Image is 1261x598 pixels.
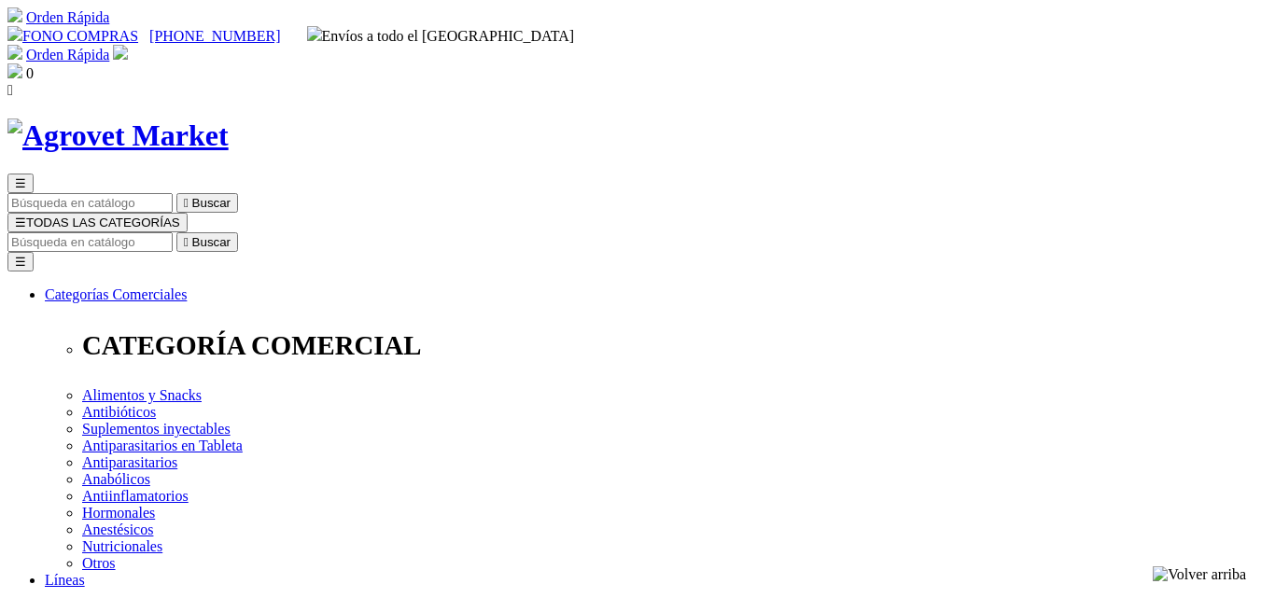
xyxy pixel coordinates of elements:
[82,387,202,403] a: Alimentos y Snacks
[82,538,162,554] a: Nutricionales
[7,174,34,193] button: ☰
[82,555,116,571] a: Otros
[149,28,280,44] a: [PHONE_NUMBER]
[26,47,109,63] a: Orden Rápida
[7,26,22,41] img: phone.svg
[7,118,229,153] img: Agrovet Market
[82,471,150,487] a: Anabólicos
[26,9,109,25] a: Orden Rápida
[82,505,155,521] a: Hormonales
[82,404,156,420] a: Antibióticos
[82,522,153,537] a: Anestésicos
[45,286,187,302] a: Categorías Comerciales
[7,193,173,213] input: Buscar
[192,196,231,210] span: Buscar
[82,488,189,504] a: Antiinflamatorios
[113,47,128,63] a: Acceda a su cuenta de cliente
[82,438,243,453] a: Antiparasitarios en Tableta
[184,235,189,249] i: 
[184,196,189,210] i: 
[176,193,238,213] button:  Buscar
[1153,566,1246,583] img: Volver arriba
[7,252,34,271] button: ☰
[7,45,22,60] img: shopping-cart.svg
[7,82,13,98] i: 
[192,235,231,249] span: Buscar
[7,232,173,252] input: Buscar
[307,28,575,44] span: Envíos a todo el [GEOGRAPHIC_DATA]
[82,454,177,470] a: Antiparasitarios
[26,65,34,81] span: 0
[7,63,22,78] img: shopping-bag.svg
[176,232,238,252] button:  Buscar
[7,7,22,22] img: shopping-cart.svg
[7,213,188,232] button: ☰TODAS LAS CATEGORÍAS
[82,330,1254,361] p: CATEGORÍA COMERCIAL
[113,45,128,60] img: user.svg
[45,572,85,588] a: Líneas
[15,216,26,229] span: ☰
[7,28,138,44] a: FONO COMPRAS
[15,176,26,190] span: ☰
[307,26,322,41] img: delivery-truck.svg
[82,421,231,437] a: Suplementos inyectables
